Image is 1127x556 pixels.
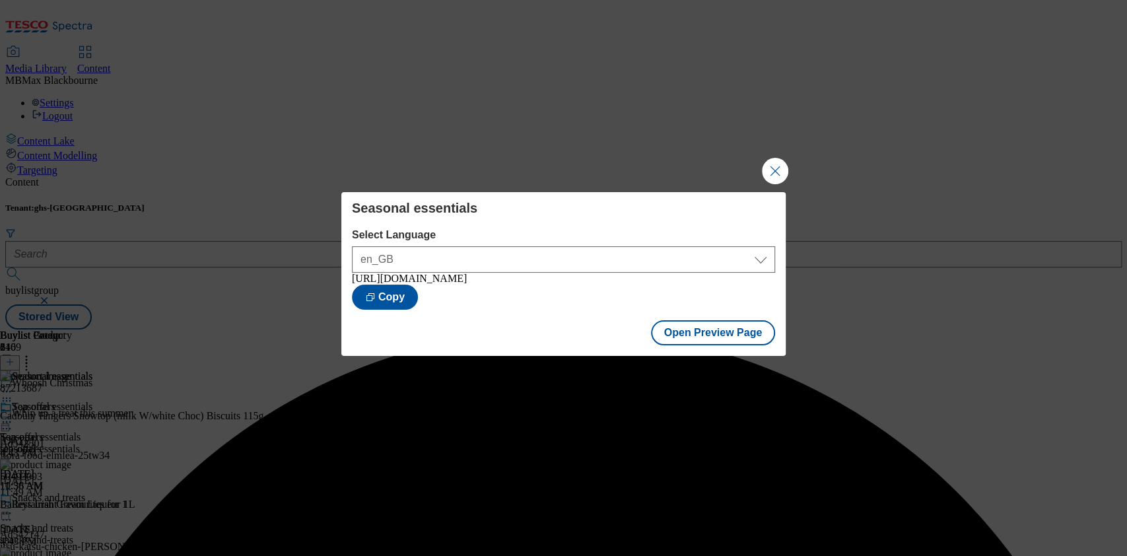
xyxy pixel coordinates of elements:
button: Open Preview Page [651,320,776,345]
button: Copy [352,285,418,310]
div: [URL][DOMAIN_NAME] [352,273,775,285]
label: Select Language [352,229,775,241]
h4: Seasonal essentials [352,200,775,216]
button: Close Modal [762,158,788,184]
div: Modal [341,192,786,356]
